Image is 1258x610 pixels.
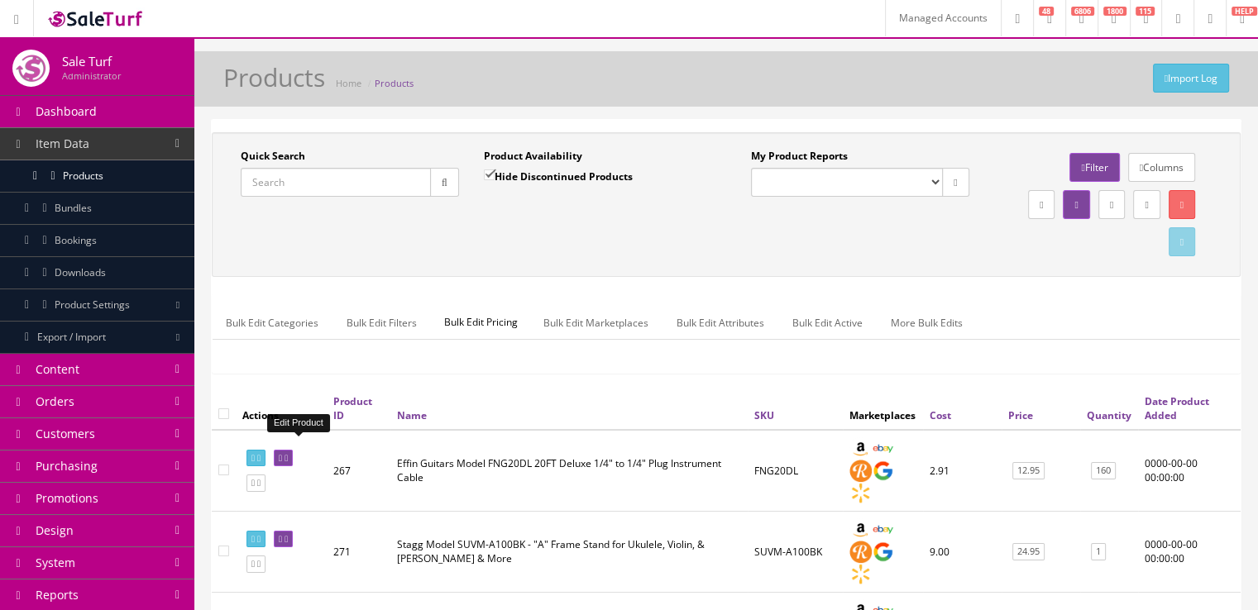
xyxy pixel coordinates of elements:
[849,437,872,460] img: amazon
[754,408,774,422] a: SKU
[241,168,431,197] input: Search
[36,426,95,441] span: Customers
[390,430,749,512] td: Effin Guitars Model FNG20DL 20FT Deluxe 1/4" to 1/4" Plug Instrument Cable
[663,307,777,339] a: Bulk Edit Attributes
[36,136,89,151] span: Item Data
[849,541,872,563] img: reverb
[397,408,427,422] a: Name
[267,414,330,431] div: Edit Product
[327,430,390,512] td: 267
[1136,7,1155,16] span: 115
[1103,7,1126,16] span: 1800
[930,408,951,422] a: Cost
[1087,408,1131,422] a: Quantity
[62,69,121,82] small: Administrator
[1012,462,1045,479] a: 12.95
[748,430,843,512] td: FNG20DL
[213,307,332,339] a: Bulk Edit Categories
[849,460,872,482] img: reverb
[1091,462,1116,479] a: 160
[1069,153,1119,182] a: Filter
[36,587,79,603] span: Reports
[872,437,894,460] img: ebay
[236,388,327,430] th: Actions
[849,482,872,504] img: walmart
[333,307,430,339] a: Bulk Edit Filters
[223,64,325,91] h1: Products
[484,149,582,164] label: Product Availability
[333,394,372,422] a: Product ID
[36,522,74,538] span: Design
[327,511,390,592] td: 271
[36,361,79,377] span: Content
[36,393,74,409] span: Orders
[1012,543,1045,560] a: 24.95
[1071,7,1094,16] span: 6806
[390,511,749,592] td: Stagg Model SUVM-A100BK - "A" Frame Stand for Ukulele, Violin, & Mandolin & More
[872,460,894,482] img: google_shopping
[55,298,130,312] span: Product Settings
[849,518,872,541] img: amazon
[1008,408,1033,422] a: Price
[872,541,894,563] img: google_shopping
[36,490,98,506] span: Promotions
[779,307,876,339] a: Bulk Edit Active
[1138,511,1241,592] td: 0000-00-00 00:00:00
[432,307,530,338] span: Bulk Edit Pricing
[923,430,1002,512] td: 2.91
[62,55,121,69] h4: Sale Turf
[1039,7,1054,16] span: 48
[1091,543,1106,560] a: 1
[872,518,894,541] img: ebay
[530,307,662,339] a: Bulk Edit Marketplaces
[55,265,106,279] span: Downloads
[923,511,1002,592] td: 9.00
[63,169,103,183] span: Products
[241,149,305,164] label: Quick Search
[12,50,50,87] img: joshlucio05
[36,458,98,474] span: Purchasing
[46,7,146,30] img: SaleTurf
[55,233,97,247] span: Bookings
[843,388,923,430] th: Marketplaces
[1232,7,1257,16] span: HELP
[849,563,872,585] img: walmart
[36,103,97,119] span: Dashboard
[1128,153,1195,182] a: Columns
[751,149,848,164] label: My Product Reports
[484,169,495,180] input: Hide Discontinued Products
[36,555,75,570] span: System
[484,168,633,184] label: Hide Discontinued Products
[1145,394,1209,422] a: Date Product Added
[55,201,92,215] span: Bundles
[748,511,843,592] td: SUVM-A100BK
[336,77,361,89] a: Home
[1153,64,1229,93] a: Import Log
[1138,430,1241,512] td: 0000-00-00 00:00:00
[375,77,414,89] a: Products
[878,307,976,339] a: More Bulk Edits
